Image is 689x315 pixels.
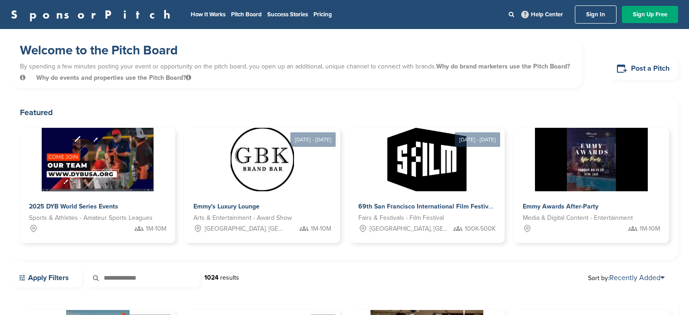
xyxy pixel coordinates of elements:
[311,224,331,234] span: 1M-10M
[465,224,496,234] span: 100K-500K
[29,203,118,210] span: 2025 DYB World Series Events
[358,203,494,210] span: 69th San Francisco International Film Festival
[204,274,218,281] strong: 1024
[520,9,565,20] a: Help Center
[42,128,154,191] img: Sponsorpitch &
[455,132,500,147] div: [DATE] - [DATE]
[231,128,294,191] img: Sponsorpitch &
[358,213,444,223] span: Fairs & Festivals - Film Festival
[313,11,332,18] a: Pricing
[609,273,665,282] a: Recently Added
[588,274,665,281] span: Sort by:
[220,274,239,281] span: results
[193,213,292,223] span: Arts & Entertainment - Award Show
[535,128,648,191] img: Sponsorpitch &
[267,11,308,18] a: Success Stories
[20,42,573,58] h1: Welcome to the Pitch Board
[290,132,336,147] div: [DATE] - [DATE]
[575,5,617,24] a: Sign In
[20,128,175,243] a: Sponsorpitch & 2025 DYB World Series Events Sports & Athletes - Amateur Sports Leagues 1M-10M
[523,213,633,223] span: Media & Digital Content - Entertainment
[184,113,340,243] a: [DATE] - [DATE] Sponsorpitch & Emmy's Luxury Lounge Arts & Entertainment - Award Show [GEOGRAPHIC...
[29,213,153,223] span: Sports & Athletes - Amateur Sports Leagues
[640,224,660,234] span: 1M-10M
[349,113,505,243] a: [DATE] - [DATE] Sponsorpitch & 69th San Francisco International Film Festival Fairs & Festivals -...
[36,74,191,82] span: Why do events and properties use the Pitch Board?
[370,224,448,234] span: [GEOGRAPHIC_DATA], [GEOGRAPHIC_DATA]
[609,58,678,80] a: Post a Pitch
[205,224,283,234] span: [GEOGRAPHIC_DATA], [GEOGRAPHIC_DATA]
[523,203,598,210] span: Emmy Awards After-Party
[11,9,176,20] a: SponsorPitch
[191,11,226,18] a: How It Works
[11,268,82,287] a: Apply Filters
[622,6,678,23] a: Sign Up Free
[514,128,669,243] a: Sponsorpitch & Emmy Awards After-Party Media & Digital Content - Entertainment 1M-10M
[20,106,669,119] h2: Featured
[193,203,260,210] span: Emmy's Luxury Lounge
[146,224,166,234] span: 1M-10M
[387,128,467,191] img: Sponsorpitch &
[20,58,573,86] p: By spending a few minutes posting your event or opportunity on the pitch board, you open up an ad...
[231,11,262,18] a: Pitch Board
